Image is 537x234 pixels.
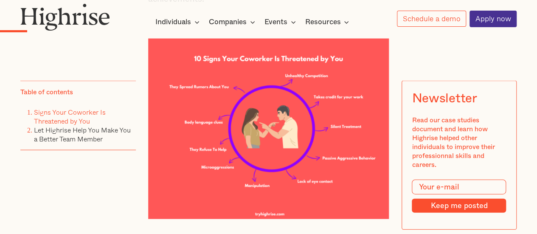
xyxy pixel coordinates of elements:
[412,179,506,213] form: Modal Form
[264,17,287,27] div: Events
[305,17,351,27] div: Resources
[305,17,340,27] div: Resources
[412,198,506,212] input: Keep me posted
[34,124,131,144] a: Let Highrise Help You Make You a Better Team Member
[264,17,298,27] div: Events
[155,17,202,27] div: Individuals
[412,179,506,195] input: Your e-mail
[20,3,110,31] img: Highrise logo
[412,91,477,105] div: Newsletter
[20,87,73,96] div: Table of contents
[209,17,247,27] div: Companies
[209,17,258,27] div: Companies
[155,17,191,27] div: Individuals
[34,107,106,126] a: Signs Your Coworker Is Threatened by You
[148,39,389,220] img: Signs Your Coworker is threatened by you
[412,116,506,169] div: Read our case studies document and learn how Highrise helped other individuals to improve their p...
[397,11,466,27] a: Schedule a demo
[470,11,517,27] a: Apply now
